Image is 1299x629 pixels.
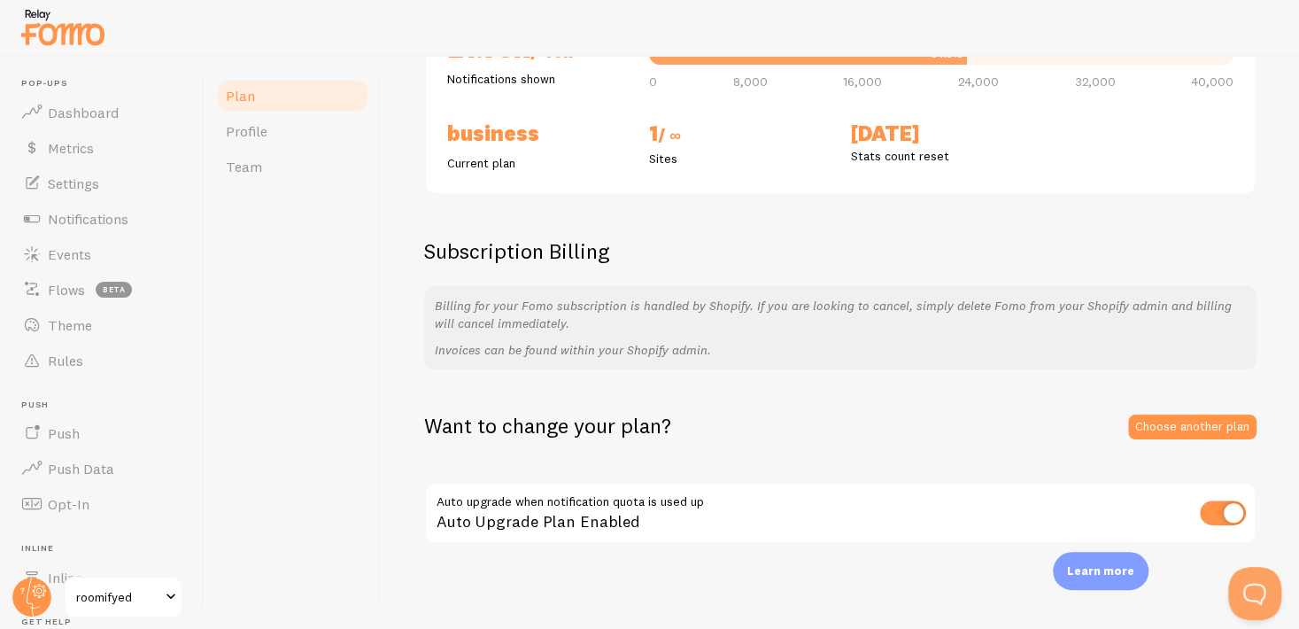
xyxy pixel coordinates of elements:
span: Inline [48,569,82,586]
span: Opt-In [48,495,89,513]
img: fomo-relay-logo-orange.svg [19,4,107,50]
a: Push Data [11,451,193,486]
a: Notifications [11,201,193,237]
a: Metrics [11,130,193,166]
span: 24,000 [958,75,999,88]
span: Events [48,245,91,263]
span: Plan [226,87,255,105]
span: Notifications [48,210,128,228]
a: Theme [11,307,193,343]
a: Opt-In [11,486,193,522]
a: roomifyed [64,576,183,618]
a: Push [11,415,193,451]
span: Push [21,400,193,411]
span: 32,000 [1074,75,1115,88]
span: Inline [21,543,193,555]
span: Rules [48,352,83,369]
h2: [DATE] [851,120,1032,147]
a: Dashboard [11,95,193,130]
a: Profile [215,113,370,149]
a: Rules [11,343,193,378]
p: Current plan [447,154,628,172]
p: Billing for your Fomo subscription is handled by Shopify. If you are looking to cancel, simply de... [435,297,1246,332]
a: Flows beta [11,272,193,307]
a: Choose another plan [1128,415,1256,439]
span: Team [226,158,262,175]
a: Team [215,149,370,184]
span: 0 [649,75,657,88]
span: Dashboard [48,104,119,121]
span: 8,000 [733,75,768,88]
span: Settings [48,175,99,192]
span: beta [96,282,132,298]
span: Push Data [48,460,114,478]
span: 16,000 [843,75,882,88]
a: Inline [11,560,193,595]
span: Flows [48,281,85,299]
div: Learn more [1053,552,1148,590]
p: Learn more [1067,563,1134,579]
h2: Subscription Billing [424,237,1256,265]
span: / ∞ [658,125,681,145]
div: Auto Upgrade Plan Enabled [424,482,1256,547]
h2: Business [447,120,628,147]
div: 54.3% [931,49,962,59]
span: Get Help [21,617,193,628]
span: 40,000 [1191,75,1233,88]
iframe: Help Scout Beacon - Open [1228,567,1281,620]
p: Stats count reset [851,147,1032,165]
h2: Want to change your plan? [424,412,671,439]
p: Sites [649,150,830,167]
span: Metrics [48,139,94,157]
span: Pop-ups [21,78,193,89]
span: Profile [226,122,267,140]
span: Push [48,424,80,442]
a: Events [11,237,193,272]
p: Notifications shown [447,70,628,88]
p: Invoices can be found within your Shopify admin. [435,341,1246,359]
span: Theme [48,316,92,334]
a: Plan [215,78,370,113]
span: / 40k [530,42,573,62]
h2: 1 [649,120,830,150]
a: Settings [11,166,193,201]
span: roomifyed [76,586,160,608]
